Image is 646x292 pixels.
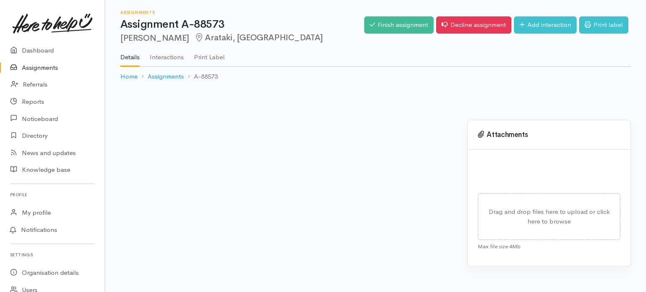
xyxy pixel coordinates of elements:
h6: Assignments [120,10,364,15]
a: Details [120,42,140,67]
a: Decline assignment [436,16,511,34]
a: Home [120,72,138,82]
a: Finish assignment [364,16,434,34]
a: Print Label [194,42,225,66]
h3: Attachments [478,131,620,139]
nav: breadcrumb [120,67,631,87]
a: Print label [579,16,628,34]
div: Max file size 4Mb [478,240,620,251]
span: Arataki, [GEOGRAPHIC_DATA] [194,32,323,43]
h6: Profile [10,189,95,200]
a: Assignments [148,72,184,82]
a: Add interaction [514,16,577,34]
h1: Assignment A-88573 [120,18,364,31]
h2: [PERSON_NAME] [120,33,364,43]
span: Drag and drop files here to upload or click here to browse [489,208,610,225]
a: Interactions [150,42,184,66]
li: A-88573 [184,72,218,82]
h6: Settings [10,249,95,260]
